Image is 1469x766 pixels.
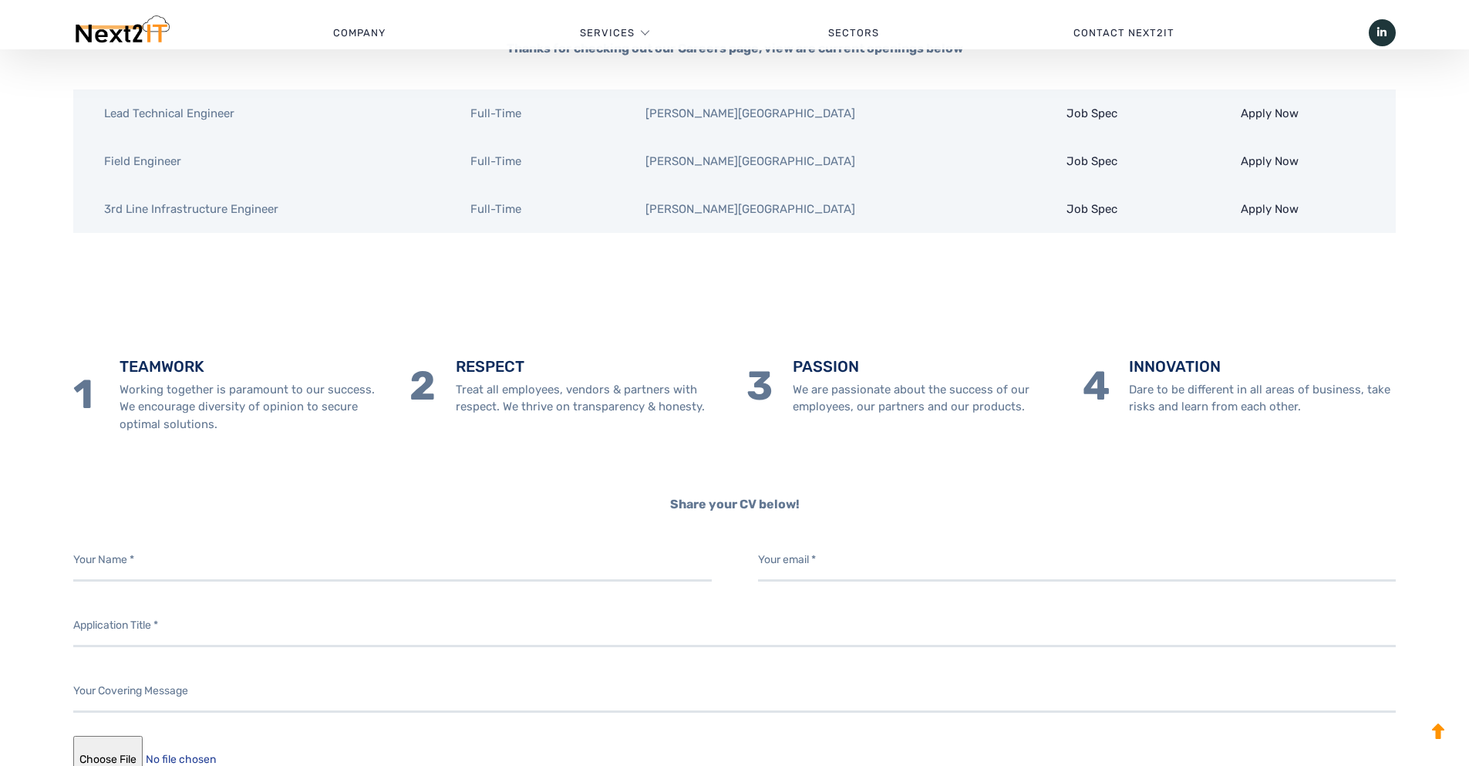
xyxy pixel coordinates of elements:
a: Contact Next2IT [976,10,1272,56]
a: Link Job Spec [1066,106,1117,120]
img: Next2IT [73,15,170,50]
a: Link Apply Now [1241,202,1299,216]
td: Lead Technical Engineer [73,89,440,137]
h4: INNOVATION [1129,356,1396,377]
p: Treat all employees, vendors & partners with respect. We thrive on transparency & honesty. [456,381,723,416]
td: Field Engineer [73,137,440,185]
p: We are passionate about the success of our employees, our partners and our products. [793,381,1060,416]
a: Link Job Spec [1066,154,1117,168]
td: [PERSON_NAME][GEOGRAPHIC_DATA] [615,185,1036,233]
td: [PERSON_NAME][GEOGRAPHIC_DATA] [615,89,1036,137]
h4: PASSION [793,356,1060,377]
td: Full-Time [440,89,615,137]
h4: TEAMWORK [120,356,386,377]
a: Sectors [732,10,977,56]
input: Your email * [758,539,1396,582]
input: Your Name * [73,539,711,582]
strong: Share your CV below! [670,497,800,511]
p: Working together is paramount to our success. We encourage diversity of opinion to secure optimal... [120,381,386,434]
input: Application Title * [73,605,1396,647]
a: Company [236,10,483,56]
td: Full-Time [440,137,615,185]
td: [PERSON_NAME][GEOGRAPHIC_DATA] [615,137,1036,185]
a: Services [580,10,635,56]
a: Link Job Spec [1066,202,1117,216]
td: 3rd Line Infrastructure Engineer [73,185,440,233]
input: Your Covering Message [73,670,1396,713]
td: Full-Time [440,185,615,233]
h4: RESPECT [456,356,723,377]
p: Dare to be different in all areas of business, take risks and learn from each other. [1129,381,1396,416]
a: Apply Now [1241,154,1299,168]
a: Link Apply Now [1241,106,1299,120]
